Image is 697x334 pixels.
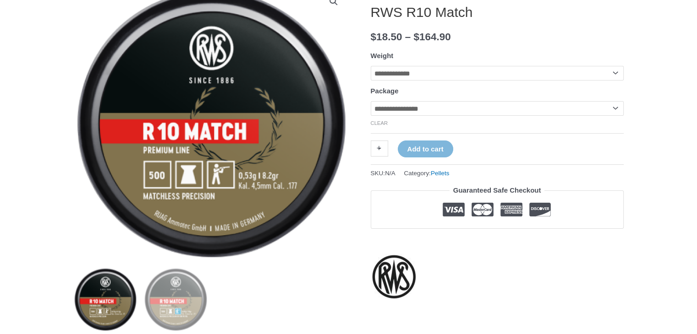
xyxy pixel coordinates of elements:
[413,31,450,43] bdi: 164.90
[371,236,624,247] iframe: Customer reviews powered by Trustpilot
[371,120,388,126] a: Clear options
[371,31,402,43] bdi: 18.50
[404,167,449,179] span: Category:
[405,31,411,43] span: –
[385,170,395,177] span: N/A
[371,253,417,299] a: RWS
[413,31,419,43] span: $
[371,4,624,21] h1: RWS R10 Match
[371,52,394,59] label: Weight
[371,140,388,156] a: +
[371,87,399,95] label: Package
[371,31,377,43] span: $
[431,170,450,177] a: Pellets
[74,268,137,331] img: RWS R10 Match
[450,184,545,197] legend: Guaranteed Safe Checkout
[144,268,208,331] img: RWS R10 Match
[371,167,395,179] span: SKU:
[398,140,453,157] button: Add to cart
